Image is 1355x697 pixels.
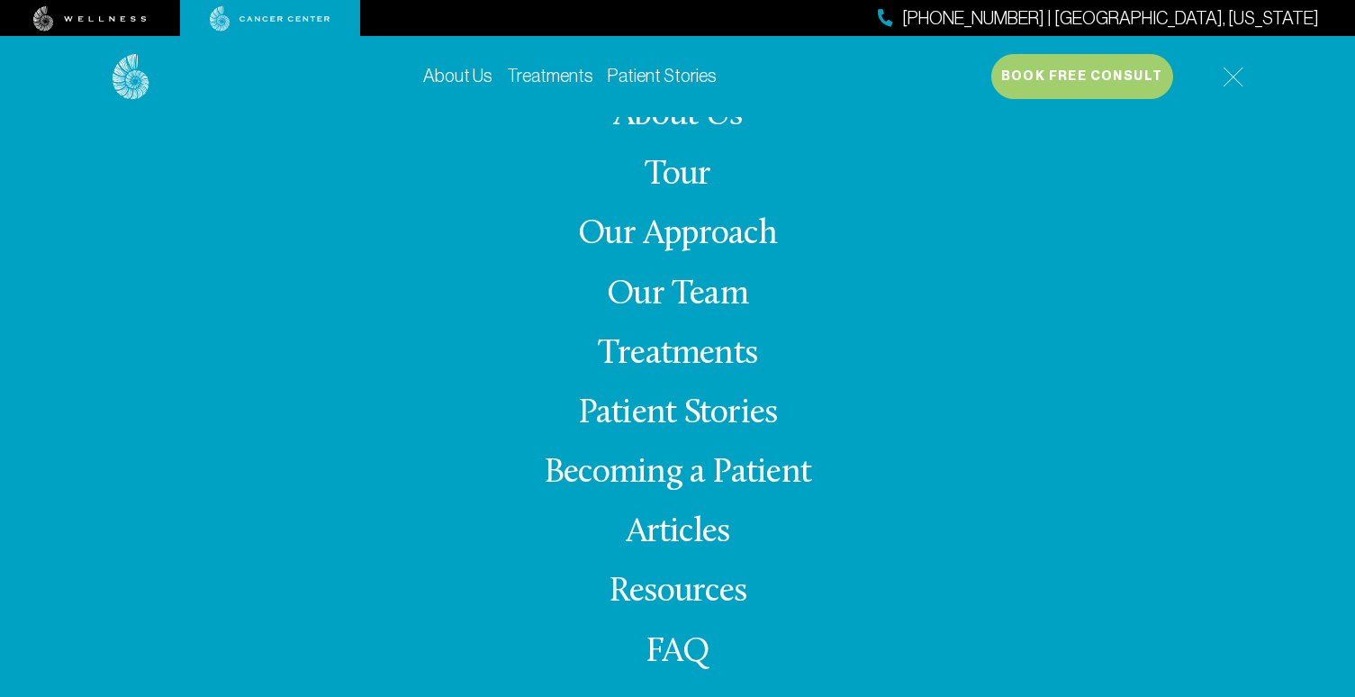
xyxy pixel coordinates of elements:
[578,396,778,431] a: Patient Stories
[902,5,1319,32] span: [PHONE_NUMBER] | [GEOGRAPHIC_DATA], [US_STATE]
[33,6,147,32] img: wellness
[507,66,593,86] a: Treatments
[607,277,748,312] a: Our Team
[578,217,777,252] a: Our Approach
[423,66,492,86] a: About Us
[646,635,710,670] a: FAQ
[544,456,811,491] a: Becoming a Patient
[609,575,746,610] a: Resources
[626,515,730,550] a: Articles
[878,5,1319,32] a: [PHONE_NUMBER] | [GEOGRAPHIC_DATA], [US_STATE]
[991,54,1173,99] button: Book Free Consult
[608,66,717,86] a: Patient Stories
[645,158,711,193] a: Tour
[113,54,149,100] img: logo
[598,337,757,372] a: Treatments
[210,6,330,32] img: cancer center
[1223,67,1243,87] img: icon-hamburger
